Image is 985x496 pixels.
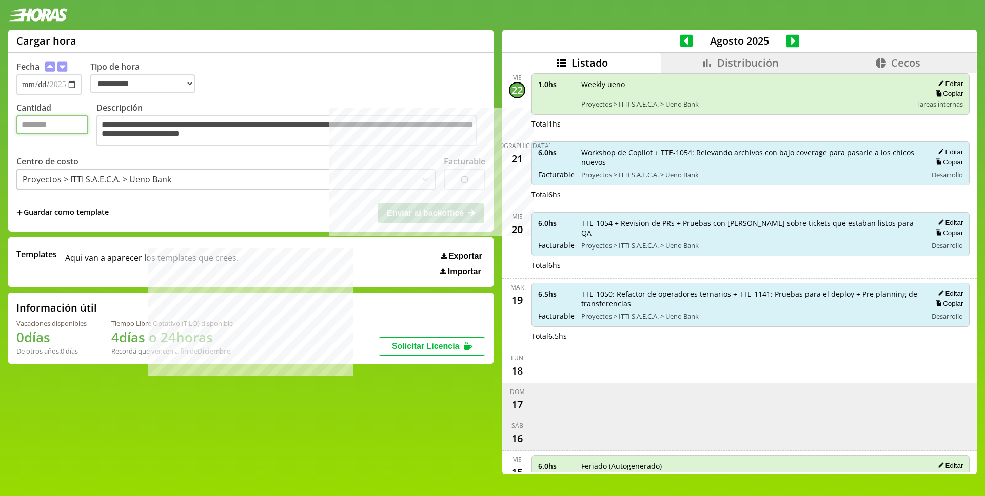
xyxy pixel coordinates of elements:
[96,102,485,149] label: Descripción
[16,249,57,260] span: Templates
[509,464,525,480] div: 15
[512,212,523,221] div: mié
[16,328,87,346] h1: 0 días
[932,299,963,308] button: Copiar
[96,115,477,146] textarea: Descripción
[502,73,977,473] div: scrollable content
[444,156,485,167] label: Facturable
[538,289,574,299] span: 6.5 hs
[448,252,482,261] span: Exportar
[511,421,523,430] div: sáb
[392,342,460,350] span: Solicitar Licencia
[935,148,963,156] button: Editar
[932,312,963,321] span: Desarrollo
[16,319,87,328] div: Vacaciones disponibles
[932,241,963,250] span: Desarrollo
[16,115,88,134] input: Cantidad
[16,207,109,218] span: +Guardar como template
[693,34,786,48] span: Agosto 2025
[935,289,963,298] button: Editar
[531,119,970,129] div: Total 1 hs
[111,346,233,356] div: Recordá que vencen a fin de
[16,207,23,218] span: +
[16,301,97,315] h2: Información útil
[581,99,909,109] span: Proyectos > ITTI S.A.E.C.A. > Ueno Bank
[531,190,970,199] div: Total 6 hs
[538,311,574,321] span: Facturable
[581,461,909,471] span: Feriado (Autogenerado)
[935,218,963,227] button: Editar
[932,229,963,237] button: Copiar
[111,319,233,328] div: Tiempo Libre Optativo (TiLO) disponible
[16,346,87,356] div: De otros años: 0 días
[581,218,920,238] span: TTE-1054 + Revision de PRs + Pruebas con [PERSON_NAME] sobre tickets que estaban listos para QA
[531,260,970,270] div: Total 6 hs
[483,141,551,150] div: [DEMOGRAPHIC_DATA]
[379,337,485,356] button: Solicitar Licencia
[513,73,522,82] div: vie
[538,170,574,179] span: Facturable
[448,267,481,276] span: Importar
[581,79,909,89] span: Weekly ueno
[538,218,574,228] span: 6.0 hs
[509,396,525,412] div: 17
[932,158,963,167] button: Copiar
[581,289,920,308] span: TTE-1050: Refactor de operadores ternarios + TTE-1141: Pruebas para el deploy + Pre planning de t...
[531,331,970,341] div: Total 6.5 hs
[198,346,230,356] b: Diciembre
[90,61,203,95] label: Tipo de hora
[509,292,525,308] div: 19
[891,56,920,70] span: Cecos
[932,170,963,179] span: Desarrollo
[509,150,525,167] div: 21
[916,99,963,109] span: Tareas internas
[717,56,779,70] span: Distribución
[16,156,78,167] label: Centro de costo
[16,34,76,48] h1: Cargar hora
[935,461,963,470] button: Editar
[932,471,963,480] button: Copiar
[90,74,195,93] select: Tipo de hora
[510,387,525,396] div: dom
[538,79,574,89] span: 1.0 hs
[513,455,522,464] div: vie
[581,312,920,321] span: Proyectos > ITTI S.A.E.C.A. > Ueno Bank
[509,221,525,237] div: 20
[111,328,233,346] h1: 4 días o 24 horas
[538,240,574,250] span: Facturable
[538,148,574,157] span: 6.0 hs
[581,148,920,167] span: Workshop de Copilot + TTE-1054: Relevando archivos con bajo coverage para pasarle a los chicos nu...
[538,461,574,471] span: 6.0 hs
[572,56,608,70] span: Listado
[23,174,171,185] div: Proyectos > ITTI S.A.E.C.A. > Ueno Bank
[509,82,525,98] div: 22
[511,354,523,362] div: lun
[16,61,40,72] label: Fecha
[16,102,96,149] label: Cantidad
[509,430,525,446] div: 16
[8,8,68,22] img: logotipo
[581,170,920,179] span: Proyectos > ITTI S.A.E.C.A. > Ueno Bank
[935,79,963,88] button: Editar
[510,283,524,292] div: mar
[438,251,485,261] button: Exportar
[581,241,920,250] span: Proyectos > ITTI S.A.E.C.A. > Ueno Bank
[65,249,239,276] span: Aqui van a aparecer los templates que crees.
[509,362,525,379] div: 18
[932,89,963,98] button: Copiar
